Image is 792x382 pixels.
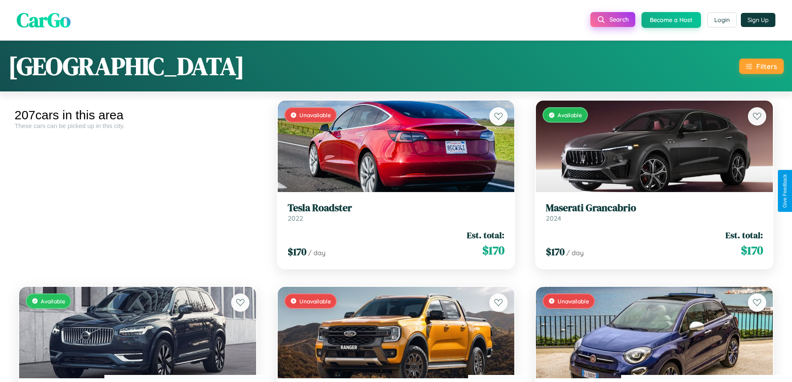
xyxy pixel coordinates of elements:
[288,202,505,214] h3: Tesla Roadster
[782,174,788,208] div: Give Feedback
[558,111,582,118] span: Available
[15,108,261,122] div: 207 cars in this area
[756,62,777,71] div: Filters
[17,6,71,34] span: CarGo
[566,249,584,257] span: / day
[299,298,331,305] span: Unavailable
[590,12,635,27] button: Search
[15,122,261,129] div: These cars can be picked up in this city.
[546,202,763,214] h3: Maserati Grancabrio
[725,229,763,241] span: Est. total:
[739,59,784,74] button: Filters
[8,49,244,83] h1: [GEOGRAPHIC_DATA]
[741,13,775,27] button: Sign Up
[641,12,701,28] button: Become a Host
[546,245,565,259] span: $ 170
[546,214,561,222] span: 2024
[482,242,504,259] span: $ 170
[609,16,629,23] span: Search
[467,229,504,241] span: Est. total:
[308,249,326,257] span: / day
[41,298,65,305] span: Available
[288,245,306,259] span: $ 170
[558,298,589,305] span: Unavailable
[546,202,763,222] a: Maserati Grancabrio2024
[299,111,331,118] span: Unavailable
[707,12,737,27] button: Login
[288,214,303,222] span: 2022
[741,242,763,259] span: $ 170
[288,202,505,222] a: Tesla Roadster2022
